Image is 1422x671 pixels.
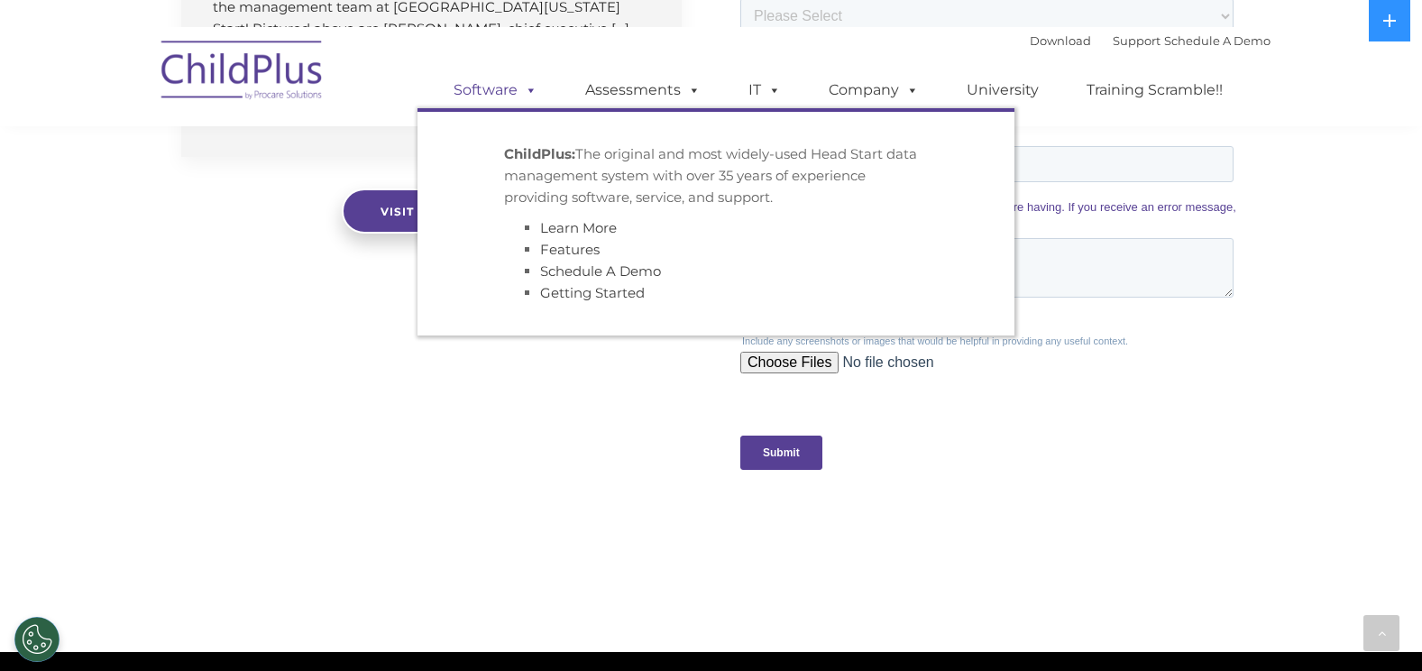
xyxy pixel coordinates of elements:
a: Software [436,72,555,108]
a: Download [1030,33,1091,48]
a: Company [811,72,937,108]
button: Cookies Settings [14,617,60,662]
font: | [1030,33,1271,48]
a: Features [540,241,600,258]
p: The original and most widely-used Head Start data management system with over 35 years of experie... [504,143,928,208]
a: Learn More [540,219,617,236]
a: University [949,72,1057,108]
a: Schedule A Demo [540,262,661,280]
strong: ChildPlus: [504,145,575,162]
img: ChildPlus by Procare Solutions [152,28,333,118]
a: IT [730,72,799,108]
span: Phone number [251,193,327,207]
a: Support [1113,33,1161,48]
a: Training Scramble!! [1069,72,1241,108]
a: Getting Started [540,284,645,301]
span: Last name [251,119,306,133]
a: Assessments [567,72,719,108]
span: Visit our blog [380,205,483,218]
a: Visit our blog [342,188,522,234]
a: Schedule A Demo [1164,33,1271,48]
iframe: Chat Widget [1127,476,1422,671]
